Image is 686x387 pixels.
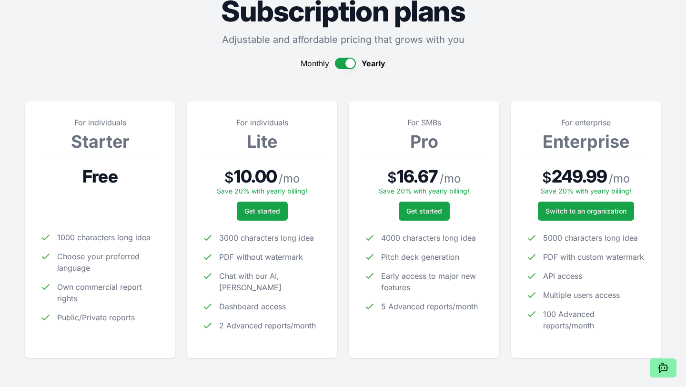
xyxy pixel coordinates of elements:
[224,169,234,186] span: $
[541,187,631,195] span: Save 20% with yearly billing!
[219,320,316,331] span: 2 Advanced reports/month
[379,187,469,195] span: Save 20% with yearly billing!
[82,167,117,186] span: Free
[40,132,160,151] h3: Starter
[57,312,135,323] span: Public/Private reports
[609,171,630,186] span: / mo
[397,167,438,186] span: 16.67
[542,169,552,186] span: $
[217,187,307,195] span: Save 20% with yearly billing!
[57,232,151,243] span: 1000 characters long idea
[279,171,300,186] span: / mo
[202,132,322,151] h3: Lite
[440,171,461,186] span: / mo
[202,117,322,128] p: For individuals
[543,232,638,244] span: 5000 characters long idea
[301,58,329,69] span: Monthly
[381,270,484,293] span: Early access to major new features
[219,270,322,293] span: Chat with our AI, [PERSON_NAME]
[25,33,661,46] p: Adjustable and affordable pricing that grows with you
[364,117,484,128] p: For SMBs
[57,251,160,274] span: Choose your preferred language
[552,167,607,186] span: 249.99
[543,308,646,331] span: 100 Advanced reports/month
[543,251,644,263] span: PDF with custom watermark
[381,232,476,244] span: 4000 characters long idea
[57,281,160,304] span: Own commercial report rights
[526,117,646,128] p: For enterprise
[406,206,442,216] span: Get started
[387,169,397,186] span: $
[237,202,288,221] button: Get started
[219,301,286,312] span: Dashboard access
[219,232,314,244] span: 3000 characters long idea
[364,132,484,151] h3: Pro
[538,202,634,221] a: Switch to an organization
[244,206,280,216] span: Get started
[526,132,646,151] h3: Enterprise
[381,251,459,263] span: Pitch deck generation
[381,301,478,312] span: 5 Advanced reports/month
[543,270,582,282] span: API access
[219,251,303,263] span: PDF without watermark
[234,167,277,186] span: 10.00
[40,117,160,128] p: For individuals
[543,289,620,301] span: Multiple users access
[362,58,385,69] span: Yearly
[399,202,450,221] button: Get started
